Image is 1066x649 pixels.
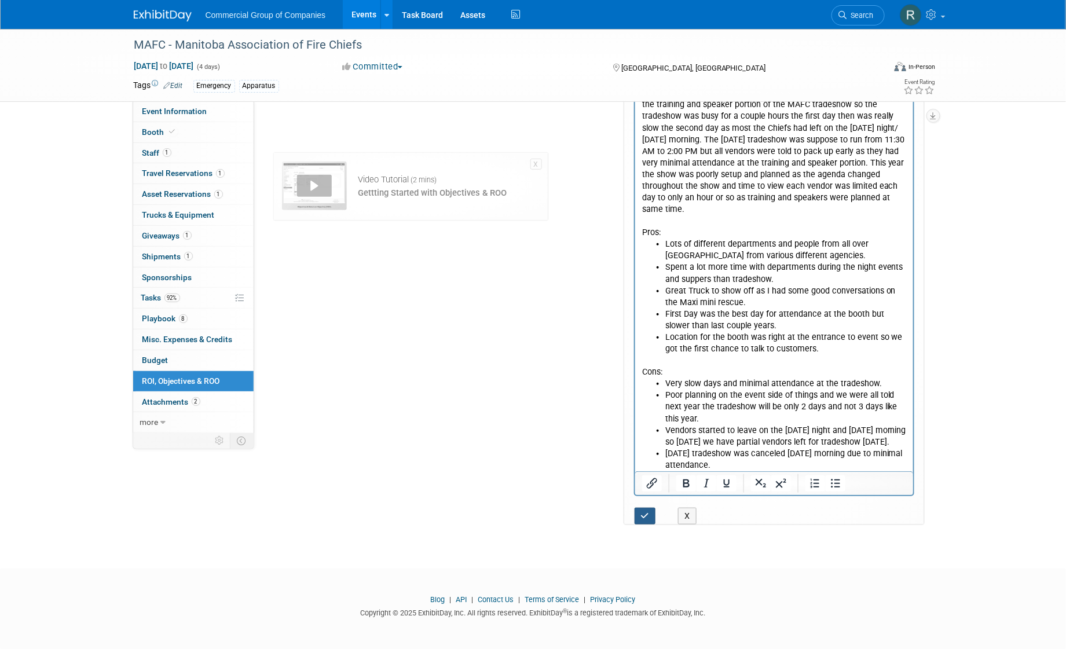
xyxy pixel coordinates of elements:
span: Commercial Group of Companies [206,10,326,20]
span: 1 [216,169,225,178]
span: | [581,595,589,604]
a: Misc. Expenses & Credits [133,329,254,350]
button: Underline [717,475,737,492]
span: Tasks [141,293,180,302]
button: Bold [676,475,696,492]
span: Playbook [142,314,188,323]
span: Sponsorships [142,273,192,282]
a: Tasks92% [133,288,254,308]
a: Shipments1 [133,247,254,267]
div: Video Tutorial [358,174,507,186]
span: 8 [179,314,188,323]
span: Budget [142,355,168,365]
div: Event Rating [903,79,935,85]
span: Travel Reservations [142,168,225,178]
a: Staff1 [133,143,254,163]
td: Personalize Event Tab Strip [210,433,230,448]
div: Gettting Started with Objectives & ROO [358,187,507,199]
button: Subscript [751,475,771,492]
sup: ® [563,608,567,614]
span: Trucks & Equipment [142,210,215,219]
span: 2 [192,397,200,406]
a: Budget [133,350,254,371]
div: In-Person [908,63,935,71]
a: Event Information [133,101,254,122]
div: MAFC - Manitoba Association of Fire Chiefs [130,35,867,56]
span: Giveaways [142,231,192,240]
span: Booth [142,127,178,137]
span: Shipments [142,252,193,261]
div: Play [297,175,332,197]
iframe: Rich Text Area [635,36,913,471]
a: more [133,412,254,432]
span: Staff [142,148,171,157]
span: to [159,61,170,71]
a: Blog [431,595,445,604]
span: (4 days) [196,63,221,71]
button: X [678,508,697,525]
a: Giveaways1 [133,226,254,246]
span: | [469,595,477,604]
span: (2 mins) [411,175,437,185]
img: ExhibitDay [134,10,192,21]
a: Terms of Service [525,595,580,604]
a: Travel Reservations1 [133,163,254,184]
span: 92% [164,294,180,302]
span: Event Information [142,107,207,116]
img: Format-Inperson.png [895,62,906,71]
button: Superscript [771,475,791,492]
button: Bullet list [826,475,845,492]
button: X [530,159,542,170]
a: ROI, Objectives & ROO [133,371,254,391]
span: 1 [184,252,193,261]
span: more [140,417,159,427]
td: Toggle Event Tabs [230,433,254,448]
span: Misc. Expenses & Credits [142,335,233,344]
a: Trucks & Equipment [133,205,254,225]
i: Booth reservation complete [170,129,175,135]
button: Committed [338,61,407,73]
span: Attachments [142,397,200,406]
button: Insert/edit link [642,475,662,492]
img: Rod Leland [900,4,922,26]
a: Edit [164,82,183,90]
span: [DATE] [DATE] [134,61,195,71]
span: | [516,595,523,604]
span: 1 [183,231,192,240]
a: Playbook8 [133,309,254,329]
div: Event Format [816,60,936,78]
a: Privacy Policy [591,595,636,604]
span: 1 [214,190,223,199]
a: Booth [133,122,254,142]
button: Italic [697,475,716,492]
a: Attachments2 [133,392,254,412]
div: Apparatus [239,80,279,92]
a: Sponsorships [133,267,254,288]
span: | [447,595,455,604]
span: 1 [163,148,171,157]
a: Contact Us [478,595,514,604]
button: Numbered list [805,475,825,492]
td: Tags [134,79,183,93]
a: API [456,595,467,604]
span: ROI, Objectives & ROO [142,376,220,386]
a: Asset Reservations1 [133,184,254,204]
span: [GEOGRAPHIC_DATA], [GEOGRAPHIC_DATA] [621,64,766,72]
a: Search [831,5,885,25]
div: Emergency [193,80,235,92]
span: Search [847,11,874,20]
